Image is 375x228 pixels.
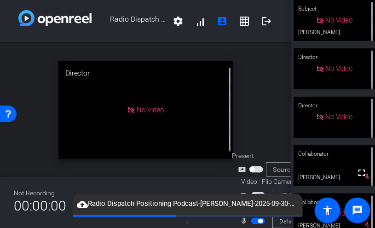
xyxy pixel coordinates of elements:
[322,205,333,216] mat-icon: accessibility
[189,10,211,32] button: signal_cellular_alt
[217,16,228,27] mat-icon: account_box
[14,188,66,198] div: Not Recording
[14,194,66,217] span: 00:00:00
[294,97,375,114] div: Director
[294,48,375,66] div: Director
[73,199,303,210] span: Radio Dispatch Positioning Podcast-[PERSON_NAME]-2025-09-30-10-15-21-732-2.webm
[240,190,251,201] mat-icon: videocam_outline
[92,10,167,32] span: Radio Dispatch Positioning Podcast
[261,16,272,27] mat-icon: logout
[326,16,353,24] span: No Video
[238,164,249,175] mat-icon: screen_share_outline
[240,216,251,227] mat-icon: mic_none
[356,167,367,178] mat-icon: fullscreen
[239,16,250,27] mat-icon: grid_on
[262,177,296,187] span: Flip Camera
[294,193,375,211] div: Collaborator
[273,166,294,173] span: Source
[184,219,191,227] span: ▼
[326,113,353,121] span: No Video
[58,61,233,86] div: Director
[77,199,88,210] mat-icon: cloud_upload
[294,145,375,163] div: Collaborator
[326,64,353,73] span: No Video
[232,151,324,161] div: Present
[241,177,257,187] span: Video
[173,16,184,27] mat-icon: settings
[137,105,164,114] span: No Video
[352,205,363,216] mat-icon: message
[18,10,92,26] img: white-gradient.svg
